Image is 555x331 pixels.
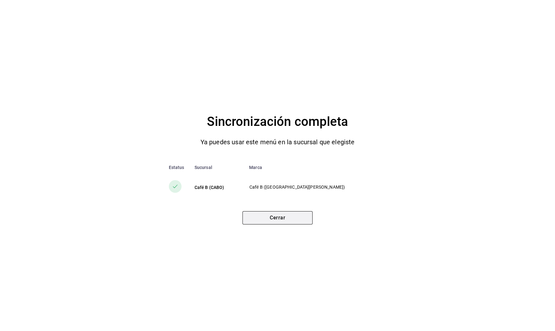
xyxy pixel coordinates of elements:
h4: Sincronización completa [207,112,348,132]
th: Estatus [159,160,189,175]
p: Ya puedes usar este menú en la sucursal que elegiste [201,137,355,147]
th: Sucursal [189,160,244,175]
th: Marca [244,160,397,175]
p: Café B ([GEOGRAPHIC_DATA][PERSON_NAME]) [249,184,386,191]
button: Cerrar [242,211,313,224]
div: Café B (CABO) [195,184,239,191]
